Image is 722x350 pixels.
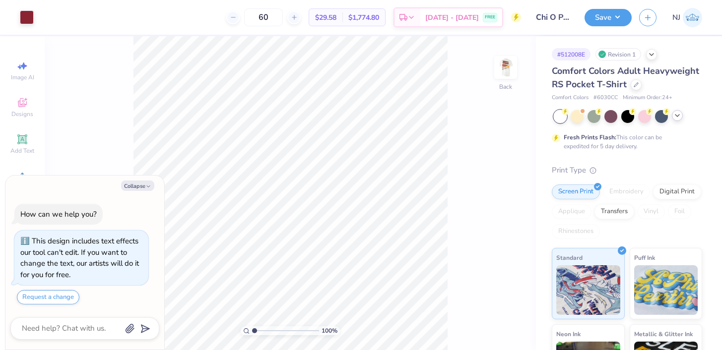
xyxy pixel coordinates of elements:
[485,14,495,21] span: FREE
[556,329,581,339] span: Neon Ink
[20,236,139,280] div: This design includes text effects our tool can't edit. If you want to change the text, our artist...
[10,147,34,155] span: Add Text
[528,7,577,27] input: Untitled Design
[11,110,33,118] span: Designs
[593,94,618,102] span: # 6030CC
[603,184,650,199] div: Embroidery
[244,8,283,26] input: – –
[121,180,154,191] button: Collapse
[668,204,691,219] div: Foil
[315,12,336,23] span: $29.58
[556,252,583,263] span: Standard
[552,65,699,90] span: Comfort Colors Adult Heavyweight RS Pocket T-Shirt
[496,58,516,77] img: Back
[499,82,512,91] div: Back
[634,252,655,263] span: Puff Ink
[552,204,591,219] div: Applique
[634,265,698,315] img: Puff Ink
[17,290,79,304] button: Request a change
[348,12,379,23] span: $1,774.80
[595,48,641,60] div: Revision 1
[623,94,672,102] span: Minimum Order: 24 +
[653,184,701,199] div: Digital Print
[552,48,591,60] div: # 512008E
[425,12,479,23] span: [DATE] - [DATE]
[552,224,600,239] div: Rhinestones
[564,133,616,141] strong: Fresh Prints Flash:
[322,326,337,335] span: 100 %
[11,73,34,81] span: Image AI
[672,8,702,27] a: NJ
[634,329,693,339] span: Metallic & Glitter Ink
[564,133,686,151] div: This color can be expedited for 5 day delivery.
[683,8,702,27] img: Nick Johnson
[556,265,620,315] img: Standard
[552,94,589,102] span: Comfort Colors
[585,9,632,26] button: Save
[20,209,97,219] div: How can we help you?
[552,165,702,176] div: Print Type
[637,204,665,219] div: Vinyl
[552,184,600,199] div: Screen Print
[672,12,680,23] span: NJ
[594,204,634,219] div: Transfers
